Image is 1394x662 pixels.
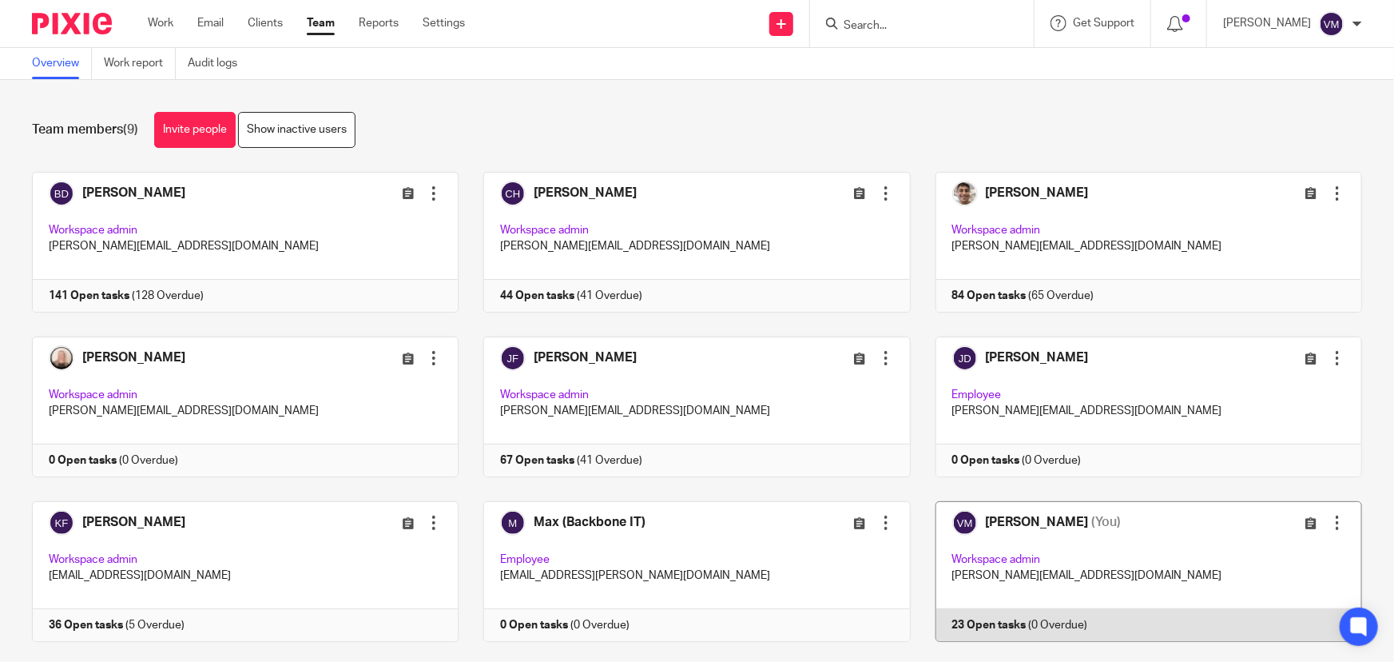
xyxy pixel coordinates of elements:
[32,122,138,138] h1: Team members
[148,15,173,31] a: Work
[1223,15,1311,31] p: [PERSON_NAME]
[197,15,224,31] a: Email
[359,15,399,31] a: Reports
[1319,11,1344,37] img: svg%3E
[248,15,283,31] a: Clients
[842,19,986,34] input: Search
[123,123,138,136] span: (9)
[188,48,249,79] a: Audit logs
[307,15,335,31] a: Team
[154,112,236,148] a: Invite people
[1073,18,1134,29] span: Get Support
[423,15,465,31] a: Settings
[32,13,112,34] img: Pixie
[32,48,92,79] a: Overview
[238,112,355,148] a: Show inactive users
[104,48,176,79] a: Work report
